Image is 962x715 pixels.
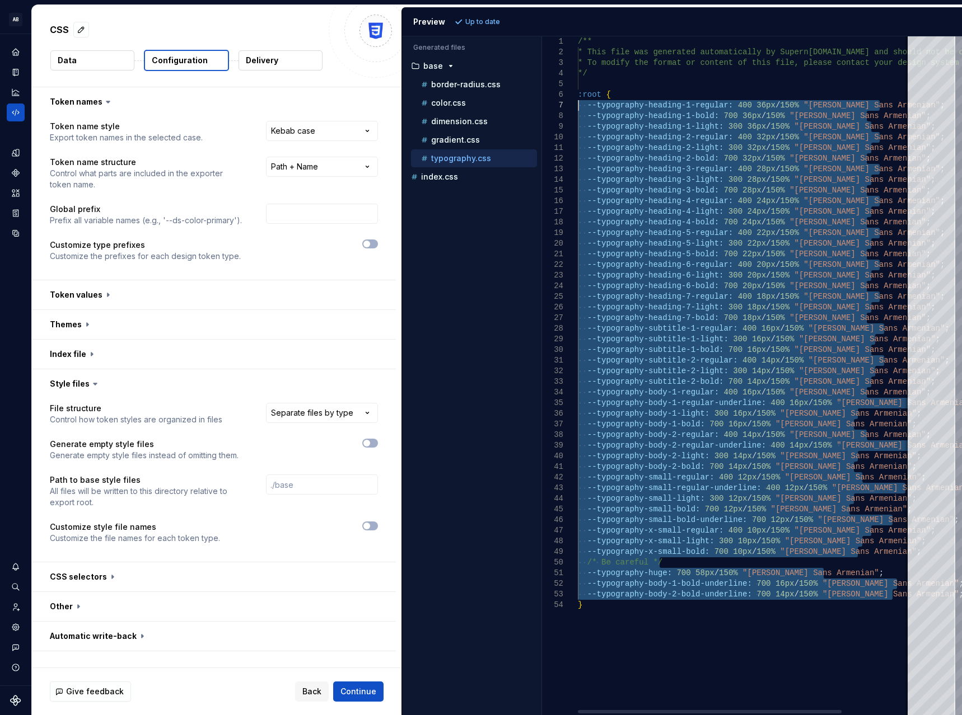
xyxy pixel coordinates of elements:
div: 5 [542,79,563,90]
span: --typography-heading-4-regular: [587,196,733,205]
span: 300 [715,409,728,418]
span: 16px [728,420,748,429]
button: gradient.css [411,134,537,146]
span: 22px [756,228,776,237]
span: / [762,250,766,258]
span: 700 [723,218,737,227]
span: 16px [790,398,809,407]
span: --typography-subtitle-2-regular: [587,356,738,365]
a: Home [7,43,25,61]
p: Global prefix [50,204,242,215]
span: --typography-heading-3-regular: [587,164,733,173]
div: 14 [542,175,563,185]
span: 700 [723,111,737,120]
span: --typography-heading-7-light: [587,303,724,312]
div: Data sources [7,224,25,242]
a: Storybook stories [7,204,25,222]
div: 11 [542,143,563,153]
span: 150% [766,313,785,322]
span: --typography-heading-1-bold: [587,111,719,120]
span: 150% [766,111,785,120]
span: 150% [766,154,785,163]
div: 31 [542,355,563,366]
button: index.css [407,171,537,183]
button: Continue [333,681,384,702]
button: color.css [411,97,537,109]
div: 29 [542,334,563,345]
span: 150% [780,228,799,237]
p: Token name style [50,121,203,132]
span: / [766,122,770,131]
span: { [606,90,610,99]
a: Assets [7,184,25,202]
span: 700 [723,154,737,163]
span: 150% [771,239,790,248]
span: "[PERSON_NAME] Sans Armenian" [790,154,926,163]
span: / [766,377,770,386]
p: Prefix all variable names (e.g., '--ds-color-primary'). [50,215,242,226]
div: 20 [542,238,563,249]
div: Components [7,164,25,182]
button: typography.css [411,152,537,164]
span: 36px [742,111,762,120]
button: Data [50,50,134,70]
span: / [776,228,780,237]
span: 36px [756,101,776,110]
span: 150% [780,101,799,110]
span: 20px [756,260,776,269]
button: dimension.css [411,115,537,128]
span: / [766,239,770,248]
span: "[PERSON_NAME] Sans Armenian" [804,101,940,110]
a: Code automation [7,104,25,121]
span: Give feedback [66,686,124,697]
span: 32px [742,154,762,163]
span: / [766,303,770,312]
div: 7 [542,100,563,111]
span: 300 [733,335,747,344]
p: Up to date [465,17,500,26]
span: 700 [709,420,723,429]
a: Documentation [7,63,25,81]
div: 21 [542,249,563,260]
span: 150% [785,324,804,333]
span: 150% [766,218,785,227]
span: 400 [738,292,752,301]
button: Notifications [7,558,25,576]
span: 16px [742,388,762,397]
span: --typography-body-1-light: [587,409,709,418]
button: Search ⌘K [7,578,25,596]
div: 37 [542,419,563,430]
span: / [752,409,756,418]
span: 400 [738,196,752,205]
span: 150% [771,175,790,184]
span: / [762,154,766,163]
p: base [423,62,443,70]
div: 10 [542,132,563,143]
span: --typography-heading-5-regular: [587,228,733,237]
span: --typography-heading-6-bold: [587,281,719,290]
span: "[PERSON_NAME] Sans Armenian" [804,133,940,142]
span: 400 [742,324,756,333]
div: 6 [542,90,563,100]
span: 150% [766,281,785,290]
span: --typography-subtitle-2-light: [587,366,728,375]
span: "[PERSON_NAME] Sans Armenian" [795,143,931,152]
button: Back [295,681,329,702]
span: 32px [756,133,776,142]
span: 300 [733,366,747,375]
span: "[PERSON_NAME] Sans Armenian" [804,196,940,205]
span: / [762,218,766,227]
span: 150% [780,196,799,205]
span: / [776,196,780,205]
span: / [780,356,784,365]
span: 18px [747,303,766,312]
div: 24 [542,281,563,291]
span: * This file was generated automatically by Supern [578,48,809,57]
span: 400 [770,398,784,407]
span: "[PERSON_NAME] Sans Armenian" [804,260,940,269]
span: 20px [747,271,766,280]
div: Settings [7,618,25,636]
span: 150% [785,356,804,365]
div: Invite team [7,598,25,616]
